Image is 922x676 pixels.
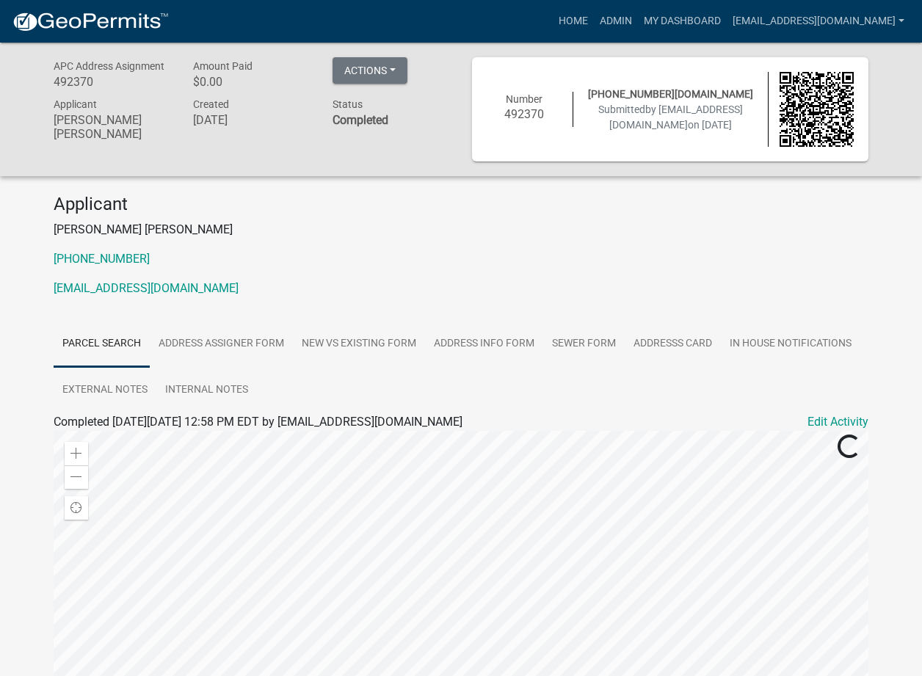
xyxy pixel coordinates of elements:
a: Parcel search [54,321,150,368]
h6: 492370 [487,107,562,121]
a: [EMAIL_ADDRESS][DOMAIN_NAME] [727,7,910,35]
a: External Notes [54,367,156,414]
a: Address Info Form [425,321,543,368]
a: My Dashboard [638,7,727,35]
a: Home [553,7,594,35]
a: Addresss Card [625,321,721,368]
a: [PHONE_NUMBER] [54,252,150,266]
img: QR code [780,72,854,147]
h6: $0.00 [193,75,311,89]
a: Internal Notes [156,367,257,414]
span: Submitted on [DATE] [598,103,743,131]
a: In house Notifications [721,321,860,368]
span: Completed [DATE][DATE] 12:58 PM EDT by [EMAIL_ADDRESS][DOMAIN_NAME] [54,415,462,429]
a: Edit Activity [807,413,868,431]
span: Status [333,98,363,110]
div: Find my location [65,496,88,520]
a: Address Assigner Form [150,321,293,368]
div: Zoom out [65,465,88,489]
p: [PERSON_NAME] [PERSON_NAME] [54,221,868,239]
a: Admin [594,7,638,35]
span: Number [506,93,542,105]
a: [EMAIL_ADDRESS][DOMAIN_NAME] [54,281,239,295]
a: Sewer Form [543,321,625,368]
button: Actions [333,57,407,84]
h4: Applicant [54,194,868,215]
h6: 492370 [54,75,171,89]
span: APC Address Asignment [54,60,164,72]
a: New vs Existing Form [293,321,425,368]
span: Applicant [54,98,97,110]
span: Amount Paid [193,60,253,72]
h6: [PERSON_NAME] [PERSON_NAME] [54,113,171,141]
strong: Completed [333,113,388,127]
span: by [EMAIL_ADDRESS][DOMAIN_NAME] [609,103,743,131]
h6: [DATE] [193,113,311,127]
span: [PHONE_NUMBER][DOMAIN_NAME] [588,88,753,100]
span: Created [193,98,229,110]
div: Zoom in [65,442,88,465]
